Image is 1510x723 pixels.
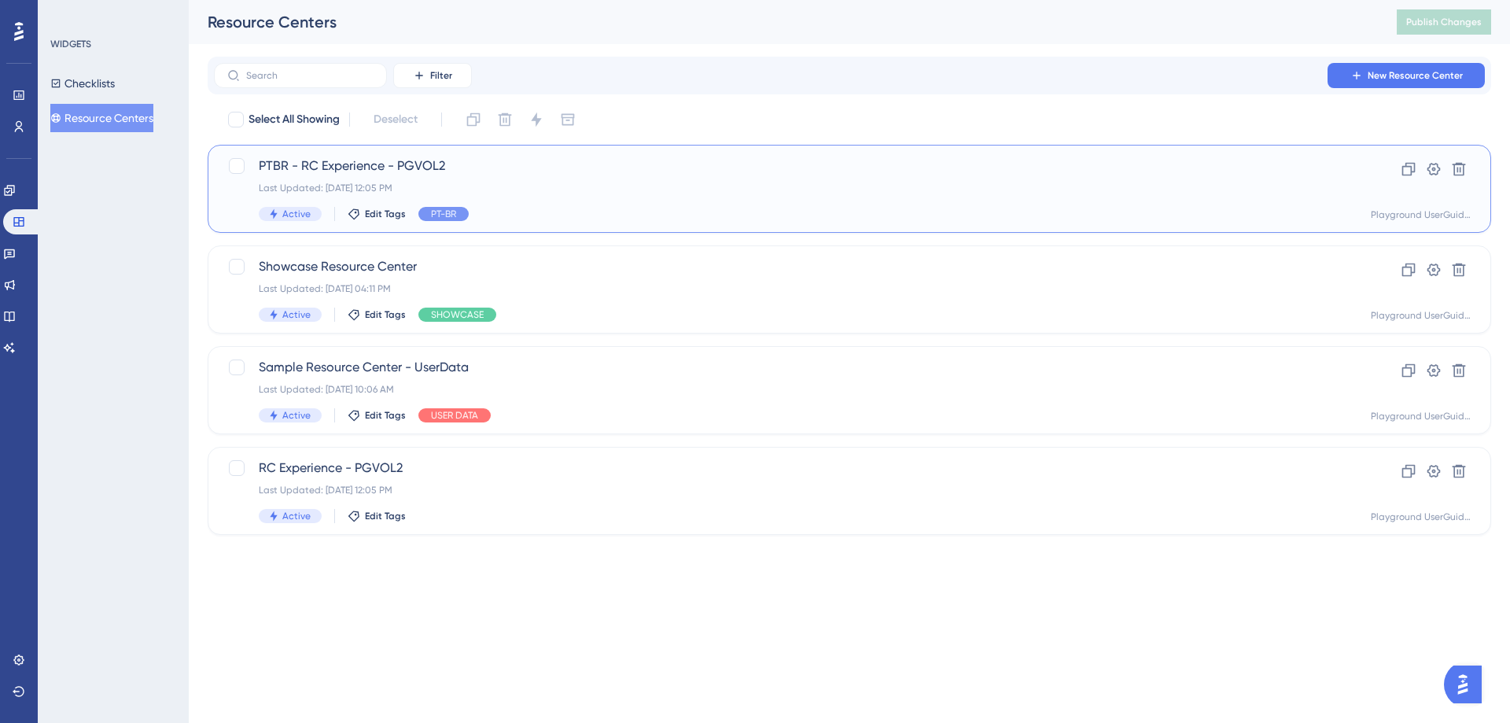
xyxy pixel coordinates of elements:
[259,459,1314,478] span: RC Experience - PGVOL2
[259,257,1314,276] span: Showcase Resource Center
[50,69,115,98] button: Checklists
[348,409,406,422] button: Edit Tags
[365,308,406,321] span: Edit Tags
[208,11,1357,33] div: Resource Centers
[365,409,406,422] span: Edit Tags
[374,110,418,129] span: Deselect
[359,105,432,134] button: Deselect
[431,208,456,220] span: PT-BR
[259,383,1314,396] div: Last Updated: [DATE] 10:06 AM
[430,69,452,82] span: Filter
[282,409,311,422] span: Active
[1444,661,1491,708] iframe: UserGuiding AI Assistant Launcher
[50,38,91,50] div: WIDGETS
[1368,69,1463,82] span: New Resource Center
[259,182,1314,194] div: Last Updated: [DATE] 12:05 PM
[1397,9,1491,35] button: Publish Changes
[348,208,406,220] button: Edit Tags
[1371,309,1471,322] div: Playground UserGuiding
[1328,63,1485,88] button: New Resource Center
[1371,511,1471,523] div: Playground UserGuiding
[348,308,406,321] button: Edit Tags
[1371,410,1471,422] div: Playground UserGuiding
[1371,208,1471,221] div: Playground UserGuiding
[282,308,311,321] span: Active
[259,282,1314,295] div: Last Updated: [DATE] 04:11 PM
[365,208,406,220] span: Edit Tags
[431,409,478,422] span: USER DATA
[259,484,1314,496] div: Last Updated: [DATE] 12:05 PM
[259,157,1314,175] span: PTBR - RC Experience - PGVOL2
[1406,16,1482,28] span: Publish Changes
[259,358,1314,377] span: Sample Resource Center - UserData
[282,510,311,522] span: Active
[282,208,311,220] span: Active
[348,510,406,522] button: Edit Tags
[365,510,406,522] span: Edit Tags
[246,70,374,81] input: Search
[50,104,153,132] button: Resource Centers
[393,63,472,88] button: Filter
[249,110,340,129] span: Select All Showing
[431,308,484,321] span: SHOWCASE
